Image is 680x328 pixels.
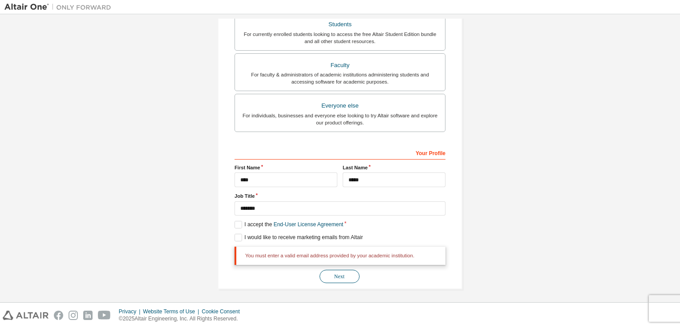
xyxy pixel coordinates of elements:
img: youtube.svg [98,311,111,320]
div: Everyone else [240,100,440,112]
p: © 2025 Altair Engineering, Inc. All Rights Reserved. [119,315,245,323]
div: Cookie Consent [202,308,245,315]
div: Website Terms of Use [143,308,202,315]
a: End-User License Agreement [274,221,344,228]
button: Next [320,270,360,283]
div: For individuals, businesses and everyone else looking to try Altair software and explore our prod... [240,112,440,126]
img: linkedin.svg [83,311,93,320]
div: Students [240,18,440,31]
label: I accept the [235,221,343,228]
img: facebook.svg [54,311,63,320]
div: For currently enrolled students looking to access the free Altair Student Edition bundle and all ... [240,31,440,45]
img: instagram.svg [69,311,78,320]
img: altair_logo.svg [3,311,49,320]
label: Last Name [343,164,445,171]
div: For faculty & administrators of academic institutions administering students and accessing softwa... [240,71,440,85]
label: Job Title [235,192,445,200]
div: Your Profile [235,145,445,160]
div: Privacy [119,308,143,315]
label: I would like to receive marketing emails from Altair [235,234,363,241]
div: Faculty [240,59,440,72]
label: First Name [235,164,337,171]
div: You must enter a valid email address provided by your academic institution. [235,247,445,264]
img: Altair One [4,3,116,12]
